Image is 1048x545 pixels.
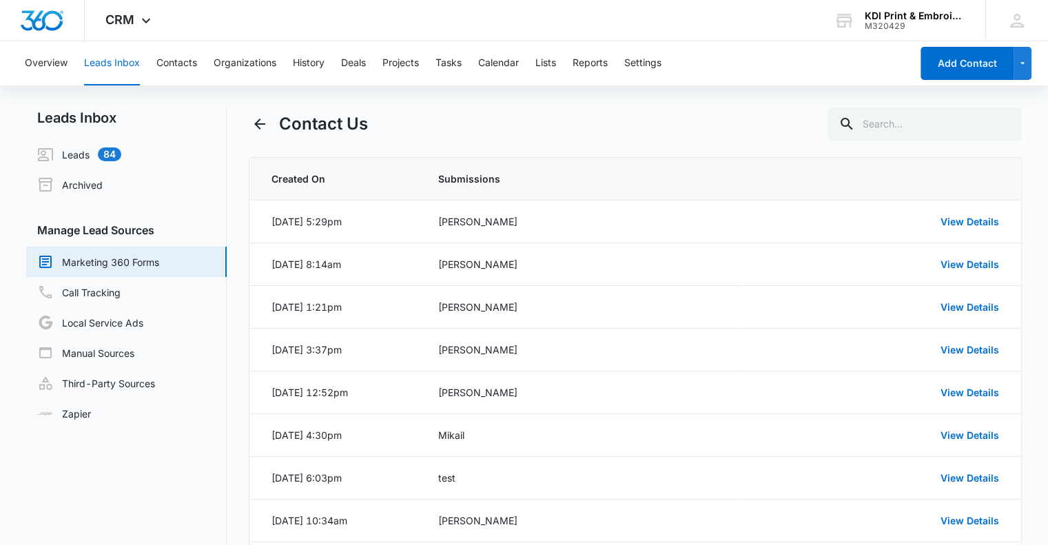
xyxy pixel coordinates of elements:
[941,429,999,441] a: View Details
[37,284,121,300] a: Call Tracking
[37,375,155,391] a: Third-Party Sources
[26,222,227,238] h3: Manage Lead Sources
[271,342,342,357] div: [DATE] 3:37pm
[279,112,368,136] h1: Contact Us
[865,10,965,21] div: account name
[25,41,68,85] button: Overview
[941,387,999,398] a: View Details
[271,172,405,186] span: Created On
[271,471,342,485] div: [DATE] 6:03pm
[624,41,661,85] button: Settings
[438,214,726,229] div: [PERSON_NAME]
[37,314,143,331] a: Local Service Ads
[84,41,140,85] button: Leads Inbox
[293,41,325,85] button: History
[271,428,342,442] div: [DATE] 4:30pm
[438,257,726,271] div: [PERSON_NAME]
[214,41,276,85] button: Organizations
[37,345,134,361] a: Manual Sources
[921,47,1014,80] button: Add Contact
[249,113,271,135] button: Back
[438,428,726,442] div: Mikail
[941,515,999,526] a: View Details
[438,385,726,400] div: [PERSON_NAME]
[341,41,366,85] button: Deals
[435,41,462,85] button: Tasks
[382,41,419,85] button: Projects
[37,176,103,193] a: Archived
[37,146,121,163] a: Leads84
[438,172,726,186] span: Submissions
[271,300,342,314] div: [DATE] 1:21pm
[105,12,134,27] span: CRM
[573,41,608,85] button: Reports
[26,107,227,128] h2: Leads Inbox
[271,257,341,271] div: [DATE] 8:14am
[438,300,726,314] div: [PERSON_NAME]
[941,301,999,313] a: View Details
[828,107,1022,141] input: Search...
[535,41,556,85] button: Lists
[271,513,347,528] div: [DATE] 10:34am
[37,254,159,270] a: Marketing 360 Forms
[941,472,999,484] a: View Details
[438,342,726,357] div: [PERSON_NAME]
[271,385,348,400] div: [DATE] 12:52pm
[438,513,726,528] div: [PERSON_NAME]
[941,258,999,270] a: View Details
[156,41,197,85] button: Contacts
[478,41,519,85] button: Calendar
[865,21,965,31] div: account id
[941,216,999,227] a: View Details
[438,471,726,485] div: test
[37,407,91,421] a: Zapier
[941,344,999,356] a: View Details
[271,214,342,229] div: [DATE] 5:29pm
